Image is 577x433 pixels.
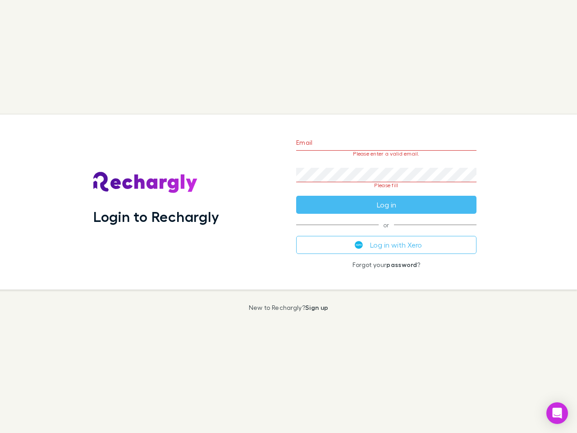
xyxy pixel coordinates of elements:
a: password [386,261,417,268]
div: Open Intercom Messenger [546,402,568,424]
p: Please enter a valid email. [296,151,476,157]
img: Xero's logo [355,241,363,249]
button: Log in [296,196,476,214]
p: Please fill [296,182,476,189]
span: or [296,225,476,225]
p: New to Rechargly? [249,304,329,311]
a: Sign up [305,304,328,311]
p: Forgot your ? [296,261,476,268]
h1: Login to Rechargly [93,208,219,225]
img: Rechargly's Logo [93,172,198,193]
button: Log in with Xero [296,236,476,254]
